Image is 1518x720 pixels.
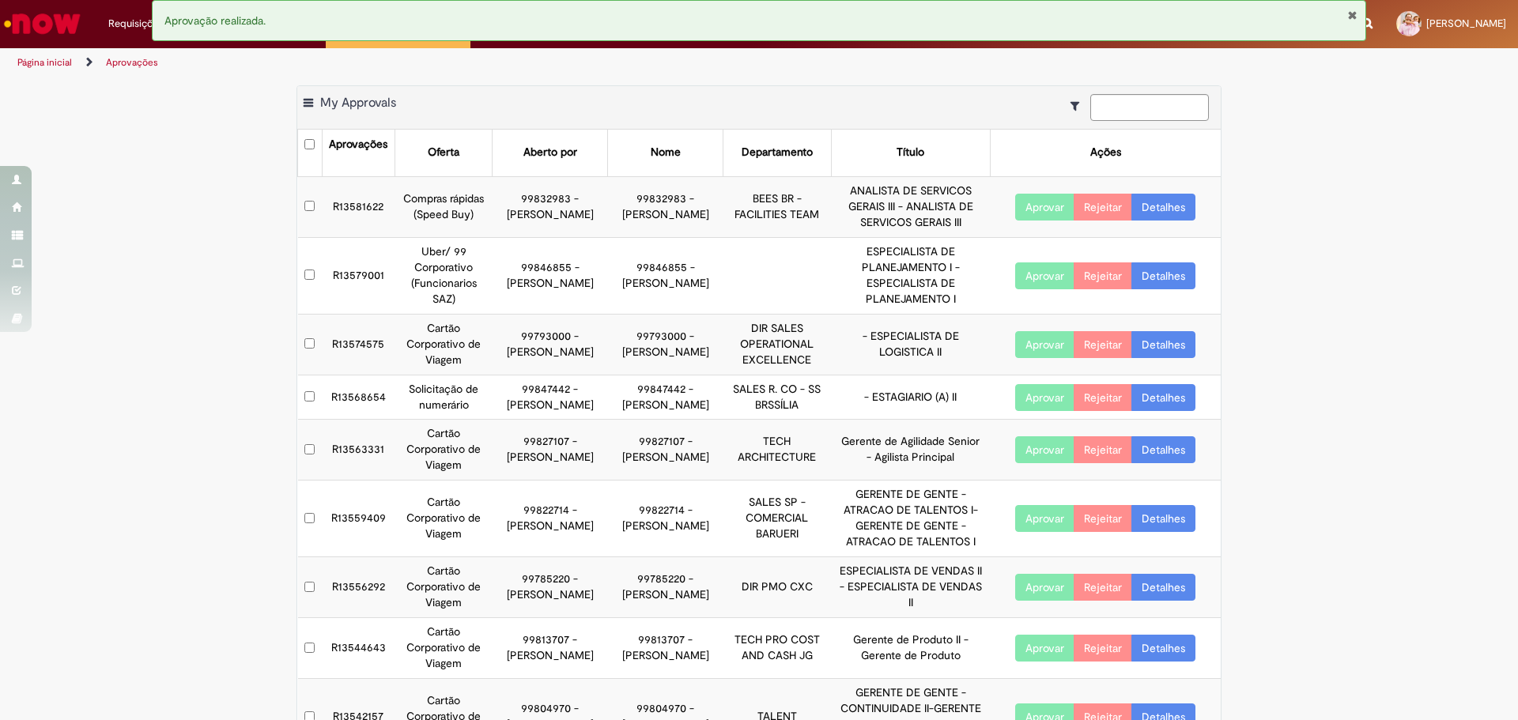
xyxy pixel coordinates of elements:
[1015,194,1074,221] button: Aprovar
[608,237,723,314] td: 99846855 - [PERSON_NAME]
[723,557,831,618] td: DIR PMO CXC
[897,145,924,160] div: Título
[493,375,608,420] td: 99847442 - [PERSON_NAME]
[1090,145,1121,160] div: Ações
[742,145,813,160] div: Departamento
[1074,436,1132,463] button: Rejeitar
[493,481,608,557] td: 99822714 - [PERSON_NAME]
[493,176,608,237] td: 99832983 - [PERSON_NAME]
[2,8,83,40] img: ServiceNow
[395,314,492,375] td: Cartão Corporativo de Viagem
[493,420,608,481] td: 99827107 - [PERSON_NAME]
[395,375,492,420] td: Solicitação de numerário
[608,314,723,375] td: 99793000 - [PERSON_NAME]
[395,176,492,237] td: Compras rápidas (Speed Buy)
[322,314,395,375] td: R13574575
[1015,574,1074,601] button: Aprovar
[608,618,723,679] td: 99813707 - [PERSON_NAME]
[1074,194,1132,221] button: Rejeitar
[493,237,608,314] td: 99846855 - [PERSON_NAME]
[493,557,608,618] td: 99785220 - [PERSON_NAME]
[493,618,608,679] td: 99813707 - [PERSON_NAME]
[395,557,492,618] td: Cartão Corporativo de Viagem
[395,618,492,679] td: Cartão Corporativo de Viagem
[608,481,723,557] td: 99822714 - [PERSON_NAME]
[395,481,492,557] td: Cartão Corporativo de Viagem
[395,420,492,481] td: Cartão Corporativo de Viagem
[1131,331,1195,358] a: Detalhes
[1347,9,1358,21] button: Fechar Notificação
[723,420,831,481] td: TECH ARCHITECTURE
[1015,384,1074,411] button: Aprovar
[723,481,831,557] td: SALES SP - COMERCIAL BARUERI
[1015,436,1074,463] button: Aprovar
[1131,262,1195,289] a: Detalhes
[1071,100,1087,111] i: Mostrar filtros para: Suas Solicitações
[1074,574,1132,601] button: Rejeitar
[608,176,723,237] td: 99832983 - [PERSON_NAME]
[1074,635,1132,662] button: Rejeitar
[651,145,681,160] div: Nome
[322,237,395,314] td: R13579001
[831,237,990,314] td: ESPECIALISTA DE PLANEJAMENTO I - ESPECIALISTA DE PLANEJAMENTO I
[1074,262,1132,289] button: Rejeitar
[831,420,990,481] td: Gerente de Agilidade Senior - Agilista Principal
[1131,194,1195,221] a: Detalhes
[1015,505,1074,532] button: Aprovar
[322,375,395,420] td: R13568654
[395,237,492,314] td: Uber/ 99 Corporativo (Funcionarios SAZ)
[831,176,990,237] td: ANALISTA DE SERVICOS GERAIS III - ANALISTA DE SERVICOS GERAIS III
[1131,635,1195,662] a: Detalhes
[1131,384,1195,411] a: Detalhes
[723,375,831,420] td: SALES R. CO - SS BRSSÍLIA
[723,314,831,375] td: DIR SALES OPERATIONAL EXCELLENCE
[428,145,459,160] div: Oferta
[831,375,990,420] td: - ESTAGIARIO (A) II
[1131,505,1195,532] a: Detalhes
[106,56,158,69] a: Aprovações
[608,375,723,420] td: 99847442 - [PERSON_NAME]
[831,557,990,618] td: ESPECIALISTA DE VENDAS II - ESPECIALISTA DE VENDAS II
[108,16,164,32] span: Requisições
[608,420,723,481] td: 99827107 - [PERSON_NAME]
[320,95,396,111] span: My Approvals
[1426,17,1506,30] span: [PERSON_NAME]
[322,176,395,237] td: R13581622
[1015,331,1074,358] button: Aprovar
[1131,436,1195,463] a: Detalhes
[1074,384,1132,411] button: Rejeitar
[322,618,395,679] td: R13544643
[1015,262,1074,289] button: Aprovar
[723,618,831,679] td: TECH PRO COST AND CASH JG
[322,557,395,618] td: R13556292
[1074,331,1132,358] button: Rejeitar
[608,557,723,618] td: 99785220 - [PERSON_NAME]
[322,130,395,176] th: Aprovações
[723,176,831,237] td: BEES BR - FACILITIES TEAM
[164,13,266,28] span: Aprovação realizada.
[1074,505,1132,532] button: Rejeitar
[17,56,72,69] a: Página inicial
[523,145,577,160] div: Aberto por
[831,481,990,557] td: GERENTE DE GENTE - ATRACAO DE TALENTOS I-GERENTE DE GENTE - ATRACAO DE TALENTOS I
[322,481,395,557] td: R13559409
[12,48,1000,77] ul: Trilhas de página
[1131,574,1195,601] a: Detalhes
[493,314,608,375] td: 99793000 - [PERSON_NAME]
[322,420,395,481] td: R13563331
[831,618,990,679] td: Gerente de Produto II - Gerente de Produto
[831,314,990,375] td: - ESPECIALISTA DE LOGISTICA II
[329,137,387,153] div: Aprovações
[1015,635,1074,662] button: Aprovar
